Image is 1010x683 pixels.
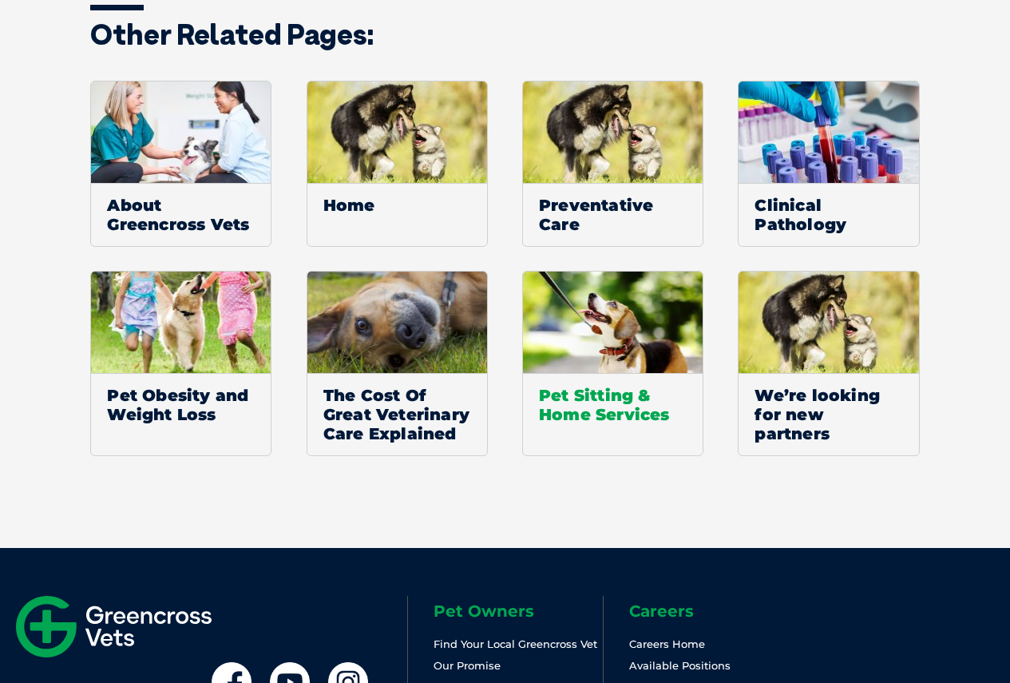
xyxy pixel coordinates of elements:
[91,373,271,436] span: Pet Obesity and Weight Loss
[738,271,919,456] a: Default ThumbnailWe’re looking for new partners
[523,373,703,436] span: Pet Sitting & Home Services
[90,271,271,456] a: Pet Obesity and Weight Loss
[91,183,271,246] span: About Greencross Vets
[523,183,703,246] span: Preventative Care
[629,603,798,619] h6: Careers
[629,659,731,672] a: Available Positions
[522,271,703,456] a: Pet Sitting & Home Services
[522,81,703,247] a: Default ThumbnailPreventative Care
[307,373,487,455] span: The Cost Of Great Veterinary Care Explained
[307,271,488,456] a: The Cost Of Great Veterinary Care Explained
[738,81,919,247] a: Clinical Pathology
[739,183,918,246] span: Clinical Pathology
[307,81,488,247] a: Default ThumbnailHome
[739,272,919,373] img: Default Thumbnail
[739,81,918,183] img: Clinical-Pathology
[629,637,705,650] a: Careers Home
[739,373,918,455] span: We’re looking for new partners
[307,81,488,183] img: Default Thumbnail
[523,81,703,183] img: Default Thumbnail
[307,183,487,227] span: Home
[434,659,501,672] a: Our Promise
[90,81,271,247] a: About Greencross Vets
[434,637,597,650] a: Find Your Local Greencross Vet
[434,603,603,619] h6: Pet Owners
[90,20,921,49] h3: Other related pages:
